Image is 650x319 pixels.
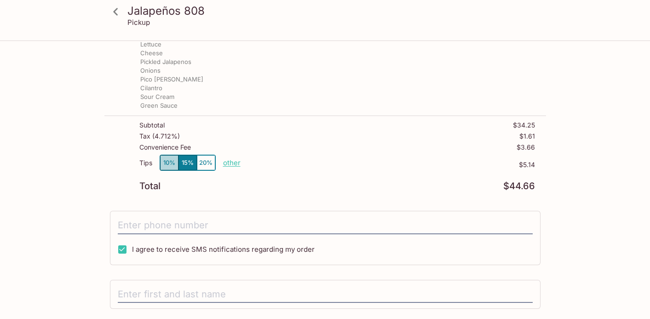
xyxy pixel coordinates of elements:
p: Lettuce [140,40,161,49]
input: Enter phone number [118,217,533,234]
p: $3.66 [517,144,535,151]
h3: Jalapeños 808 [127,4,539,18]
p: Onions [140,66,161,75]
p: $1.61 [519,133,535,140]
p: Convenience Fee [139,144,191,151]
p: Subtotal [139,122,165,129]
p: $34.25 [513,122,535,129]
p: Cheese [140,49,163,58]
p: Cilantro [140,84,162,93]
p: Pickup [127,18,150,27]
p: $44.66 [503,182,535,191]
p: Sour Cream [140,93,174,101]
button: 20% [197,155,215,170]
button: 15% [178,155,197,170]
button: other [223,158,241,167]
p: Pico [PERSON_NAME] [140,75,203,84]
p: Tips [139,159,152,167]
button: 10% [160,155,178,170]
input: Enter first and last name [118,286,533,303]
p: Tax ( 4.712% ) [139,133,180,140]
span: I agree to receive SMS notifications regarding my order [132,245,315,254]
p: Pickled Jalapenos [140,58,191,66]
p: Total [139,182,161,191]
p: Green Sauce [140,101,178,110]
p: $5.14 [241,161,535,168]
